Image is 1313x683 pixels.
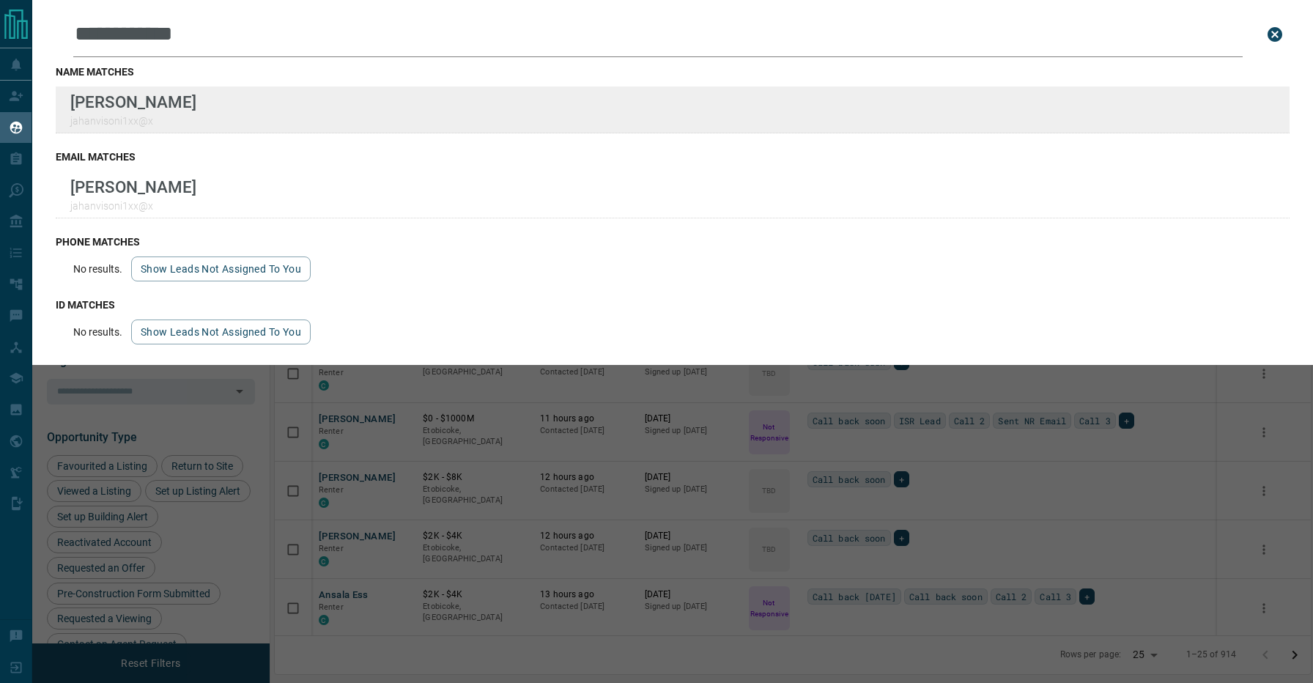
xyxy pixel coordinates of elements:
button: show leads not assigned to you [131,320,311,344]
p: No results. [73,326,122,338]
p: jahanvisoni1xx@x [70,115,196,127]
button: close search bar [1260,20,1290,49]
h3: phone matches [56,236,1290,248]
h3: email matches [56,151,1290,163]
button: show leads not assigned to you [131,256,311,281]
h3: name matches [56,66,1290,78]
p: [PERSON_NAME] [70,92,196,111]
p: No results. [73,263,122,275]
p: [PERSON_NAME] [70,177,196,196]
h3: id matches [56,299,1290,311]
p: jahanvisoni1xx@x [70,200,196,212]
